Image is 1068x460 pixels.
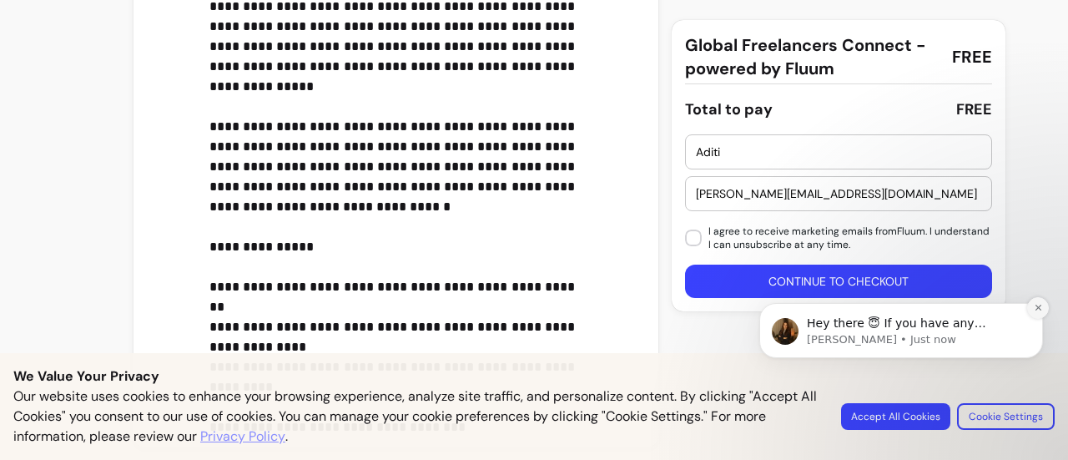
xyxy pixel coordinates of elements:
div: Total to pay [685,98,773,121]
span: FREE [952,45,992,68]
p: We Value Your Privacy [13,366,1055,387]
div: FREE [956,98,992,121]
button: Continue to checkout [685,265,992,298]
a: Privacy Policy [200,427,285,447]
input: Enter your email address [696,185,981,202]
span: Global Freelancers Connect - powered by Fluum [685,33,939,80]
p: Our website uses cookies to enhance your browsing experience, analyze site traffic, and personali... [13,387,821,447]
iframe: Intercom notifications message [734,265,1068,452]
input: Enter your first name [696,144,981,160]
